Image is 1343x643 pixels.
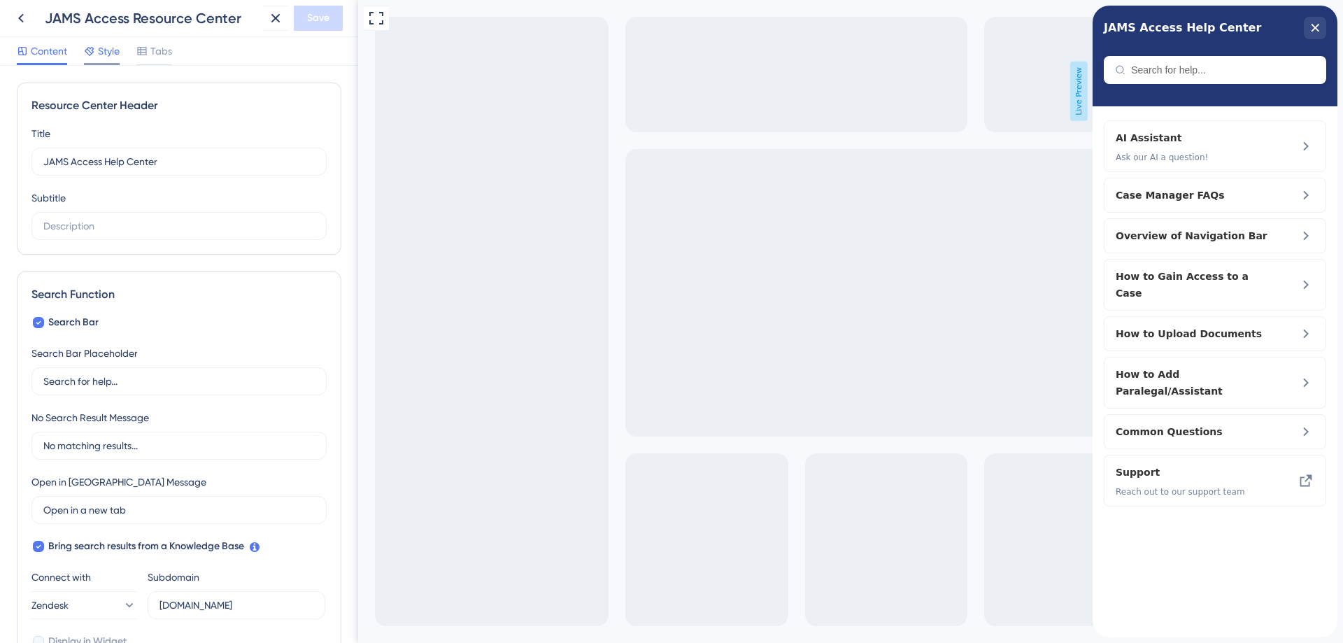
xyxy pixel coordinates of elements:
span: Reach out to our support team [23,481,182,492]
span: Support [23,458,159,475]
span: Content [31,43,67,59]
input: Open in a new tab [43,502,315,518]
span: Tabs [150,43,172,59]
span: Overview of Navigation Bar [23,222,182,239]
input: Search for help... [38,59,222,70]
input: Title [43,154,315,169]
div: Subdomain [148,569,199,586]
input: Description [43,218,315,234]
input: No matching results... [43,438,315,453]
div: JAMS Access Resource Center [45,8,257,28]
span: AI Assistant [23,124,182,141]
div: Title [31,125,50,142]
span: JAMS Access Help Center [11,12,169,33]
span: Save [307,10,329,27]
div: Subtitle [31,190,66,206]
span: Common Questions [23,418,182,434]
span: Help Center [32,6,111,22]
div: Connect with [31,569,136,586]
div: Search Bar Placeholder [31,345,138,362]
div: Open in [GEOGRAPHIC_DATA] Message [31,474,206,490]
div: No Search Result Message [31,409,149,426]
span: Search Bar [48,314,99,331]
span: How to Upload Documents [23,320,182,337]
input: userguiding.zendesk.com [159,598,313,613]
div: Search Function [31,286,327,303]
span: How to Add Paralegal/Assistant [23,360,182,394]
span: Bring search results from a Knowledge Base [48,538,244,555]
button: Save [294,6,343,31]
span: Live Preview [712,62,730,121]
span: Style [98,43,120,59]
div: close resource center [211,11,234,34]
div: Support [23,458,182,492]
span: How to Gain Access to a Case [23,262,182,296]
button: Zendesk [31,591,136,619]
div: AI Assistant [23,124,182,157]
input: Search for help... [43,374,315,389]
span: Case Manager FAQs [23,181,182,198]
div: 3 [120,9,126,20]
div: Resource Center Header [31,97,327,114]
span: Ask our AI a question! [23,146,182,157]
span: Zendesk [31,597,69,614]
